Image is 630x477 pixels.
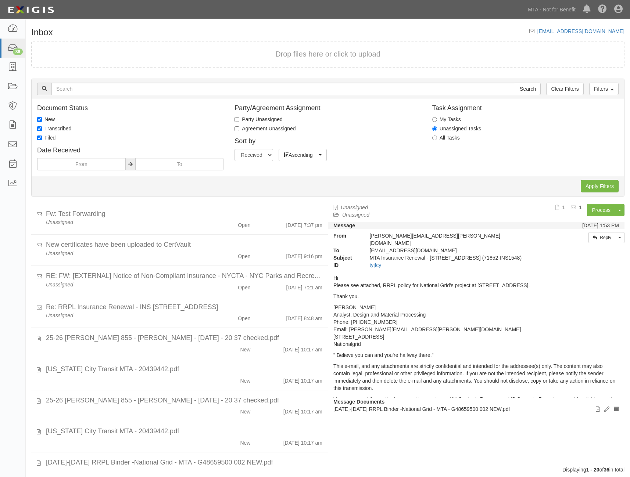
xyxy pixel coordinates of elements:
em: Unassigned [46,282,73,288]
input: Filed [37,135,42,140]
p: [DATE]-[DATE] RRPL Binder -National Grid - MTA - G48659500 002 NEW.pdf [333,405,619,413]
div: New [240,374,250,384]
div: New York City Transit MTA - 20439442.pdf [46,427,322,436]
div: Re: RRPL Insurance Renewal - INS 1078 - Bay Ridge Ave, 3rd Ave, 4th Ave, Brooklyn, NY [46,303,322,312]
p: Thank you. [333,293,619,300]
label: Unassigned Tasks [432,125,481,132]
label: My Tasks [432,116,461,123]
button: Ascending [279,149,326,161]
input: New [37,117,42,122]
a: Filters [589,83,619,95]
div: Open [238,250,250,260]
div: RE: FW: [EXTERNAL] Notice of Non-Compliant Insurance - NYCTA - NYC Parks and Recreation-MDS Const... [46,271,322,281]
div: [DATE] 7:21 am [286,281,322,291]
h4: Document Status [37,105,223,112]
input: Transcribed [37,126,42,131]
b: 1 [579,205,582,210]
div: Open [238,218,250,229]
div: agreement-4pmcnt@mtanfb.complianz.com [364,247,545,254]
p: Hi Please see attached, RRPL policy for National Grid's project at [STREET_ADDRESS]. [333,274,619,289]
label: All Tasks [432,134,460,141]
div: 2025-2026 RRPL Binder -National Grid - MTA - G48659500 002 NEW.pdf [46,458,322,467]
strong: Message [333,223,355,228]
div: [DATE] 10:17 am [283,374,322,384]
div: Open [238,281,250,291]
h1: Inbox [31,28,53,37]
i: Archive document [614,407,619,412]
input: Unassigned Tasks [432,126,437,131]
strong: From [328,232,364,239]
p: This e-mail, and any attachments are strictly confidential and intended for the addressee(s) only... [333,362,619,392]
label: Filed [37,134,56,141]
h4: Sort by [235,138,421,145]
em: Unassigned [46,250,73,256]
a: Unassigned [341,205,368,210]
label: Transcribed [37,125,71,132]
i: View [596,407,600,412]
b: 36 [604,467,609,473]
a: Clear Filters [546,83,583,95]
div: Displaying of in total [26,466,630,473]
input: Agreement Unassigned [235,126,239,131]
input: From [37,158,126,170]
h4: Date Received [37,147,223,154]
i: Edit document [604,407,609,412]
div: [DATE] 10:17 am [283,436,322,447]
a: Reply [588,232,615,243]
label: Party Unassigned [235,116,283,123]
div: 25-26 Acord 855 - Hallen - 4.29.25 - 20 37 checked.pdf [46,396,322,405]
div: 25-26 Acord 855 - Hallen - 4.29.25 - 20 37 checked.pdf [46,333,322,343]
div: Fw: Test Forwarding [46,209,322,219]
div: New [240,436,250,447]
div: [DATE] 9:16 pm [286,250,322,260]
strong: To [328,247,364,254]
a: Process [587,204,615,216]
div: [DATE] 10:17 am [283,405,322,415]
div: [DATE] 8:48 am [286,312,322,322]
strong: Message Documents [333,399,384,405]
strong: ID [328,261,364,269]
i: Help Center - Complianz [598,5,607,14]
div: New [240,343,250,353]
em: Unassigned [46,312,73,318]
input: Search [51,83,515,95]
div: [PERSON_NAME][EMAIL_ADDRESS][PERSON_NAME][DOMAIN_NAME] [364,232,545,247]
span: Ascending [283,151,317,159]
input: Party Unassigned [235,117,239,122]
em: Unassigned [46,219,73,225]
label: New [37,116,55,123]
a: [EMAIL_ADDRESS][DOMAIN_NAME] [537,28,624,34]
p: [PERSON_NAME] Analyst, Design and Material Processing Phone: [PHONE_NUMBER] Email: [PERSON_NAME][... [333,304,619,348]
b: 1 [562,205,565,210]
a: MTA - Not for Benefit [524,2,579,17]
p: " Believe you can and you're halfway there." [333,351,619,359]
a: tyjfcy [369,262,381,268]
input: My Tasks [432,117,437,122]
img: Logo [6,3,56,17]
input: To [135,158,224,170]
label: Agreement Unassigned [235,125,296,132]
div: 36 [13,48,23,55]
div: Open [238,312,250,322]
div: New [240,405,250,415]
div: New certificates have been uploaded to CertVault [46,240,322,250]
h4: Task Assignment [432,105,619,112]
input: All Tasks [432,135,437,140]
div: MTA Insurance Renewal - 6201 4th Avenue, Brooklyn (71852-INS1548) [364,254,545,261]
b: 1 - 20 [586,467,599,473]
h4: Party/Agreement Assignment [235,105,421,112]
a: Unassigned [342,212,369,218]
p: You may report the matter by contacting us via our UK Contacts Page or our US Contacts Page (acce... [333,395,619,410]
div: [DATE] 10:17 am [283,343,322,353]
strong: Subject [328,254,364,261]
input: Search [515,83,541,95]
div: [DATE] 1:53 PM [582,222,619,229]
span: Drop files here or click to upload [275,50,380,58]
input: Apply Filters [581,180,619,192]
div: New York City Transit MTA - 20439442.pdf [46,365,322,374]
div: [DATE] 7:37 pm [286,218,322,229]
